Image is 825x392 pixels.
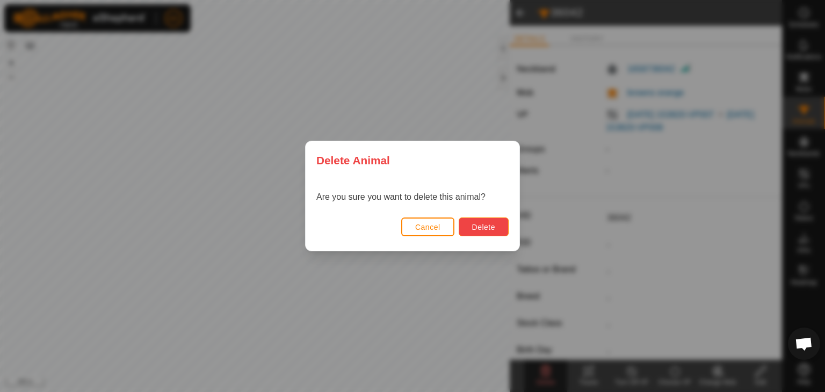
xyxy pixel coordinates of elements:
span: Delete [472,223,495,231]
div: Open chat [788,328,820,360]
span: Cancel [415,223,440,231]
div: Delete Animal [306,141,519,179]
button: Cancel [401,217,454,236]
span: Are you sure you want to delete this animal? [316,192,486,201]
button: Delete [459,217,509,236]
